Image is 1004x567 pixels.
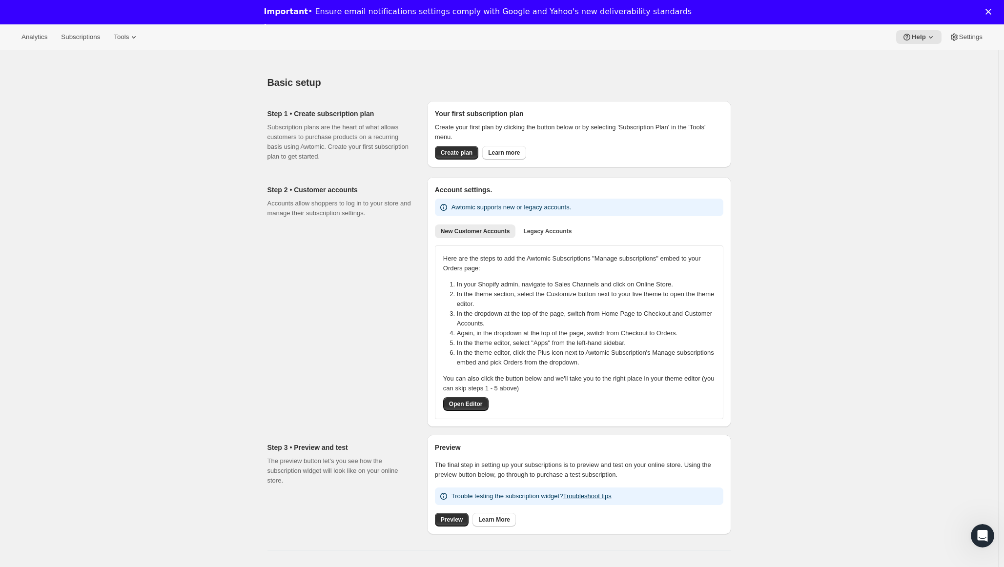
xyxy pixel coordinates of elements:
p: Trouble testing the subscription widget? [451,491,612,501]
p: The final step in setting up your subscriptions is to preview and test on your online store. Usin... [435,460,723,480]
button: Create plan [435,146,478,160]
button: Help [896,30,942,44]
span: Analytics [21,33,47,41]
button: Analytics [16,30,53,44]
button: Open Editor [443,397,489,411]
a: Learn more [264,22,314,33]
div: • Ensure email notifications settings comply with Google and Yahoo's new deliverability standards [264,7,692,17]
li: In the theme editor, select "Apps" from the left-hand sidebar. [457,338,721,348]
p: Create your first plan by clicking the button below or by selecting 'Subscription Plan' in the 'T... [435,122,723,142]
span: Learn More [478,516,510,524]
p: Awtomic supports new or legacy accounts. [451,202,571,212]
p: You can also click the button below and we'll take you to the right place in your theme editor (y... [443,374,715,393]
div: Close [985,9,995,15]
h2: Step 3 • Preview and test [267,443,411,452]
h2: Account settings. [435,185,723,195]
span: Learn more [488,149,520,157]
h2: Step 1 • Create subscription plan [267,109,411,119]
li: In the theme editor, click the Plus icon next to Awtomic Subscription's Manage subscriptions embe... [457,348,721,367]
li: Again, in the dropdown at the top of the page, switch from Checkout to Orders. [457,328,721,338]
li: In the dropdown at the top of the page, switch from Home Page to Checkout and Customer Accounts. [457,309,721,328]
a: Preview [435,513,469,526]
p: Accounts allow shoppers to log in to your store and manage their subscription settings. [267,199,411,218]
span: Help [912,33,926,41]
span: Tools [114,33,129,41]
h2: Preview [435,443,723,452]
b: Important [264,7,308,16]
span: Settings [959,33,983,41]
button: Subscriptions [55,30,106,44]
p: The preview button let’s you see how the subscription widget will look like on your online store. [267,456,411,486]
h2: Step 2 • Customer accounts [267,185,411,195]
li: In the theme section, select the Customize button next to your live theme to open the theme editor. [457,289,721,309]
a: Troubleshoot tips [563,492,611,500]
span: New Customer Accounts [441,227,510,235]
a: Learn more [482,146,526,160]
a: Learn More [472,513,516,526]
iframe: Intercom live chat [971,524,994,547]
span: Basic setup [267,77,321,88]
span: Legacy Accounts [523,227,572,235]
button: Tools [108,30,144,44]
button: Legacy Accounts [517,224,577,238]
p: Subscription plans are the heart of what allows customers to purchase products on a recurring bas... [267,122,411,162]
button: Settings [943,30,988,44]
span: Open Editor [449,400,483,408]
span: Create plan [441,149,472,157]
p: Here are the steps to add the Awtomic Subscriptions "Manage subscriptions" embed to your Orders p... [443,254,715,273]
h2: Your first subscription plan [435,109,723,119]
button: New Customer Accounts [435,224,516,238]
span: Preview [441,516,463,524]
li: In your Shopify admin, navigate to Sales Channels and click on Online Store. [457,280,721,289]
span: Subscriptions [61,33,100,41]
